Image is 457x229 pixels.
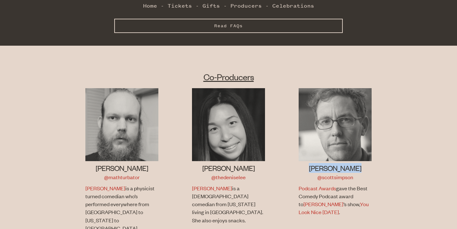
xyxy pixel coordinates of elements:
[85,163,158,173] h3: [PERSON_NAME]
[317,173,353,180] a: @scottsimpson
[104,173,140,180] a: @mathturbator
[69,71,388,82] h2: Co-Producers
[214,23,243,29] span: Read FAQs
[299,184,370,216] p: gave the Best Comedy Podcast award to ’s show, .
[299,88,372,161] img: Scott Simpson
[299,185,336,192] a: Podcast Awards
[303,200,343,207] a: [PERSON_NAME]
[85,185,125,192] a: [PERSON_NAME]
[114,19,343,33] button: Read FAQs
[85,88,158,161] img: Jon Allen
[211,173,246,180] a: @thedeniselee
[192,184,263,224] p: is a [DEMOGRAPHIC_DATA] comedian from [US_STATE] living in [GEOGRAPHIC_DATA]. She also enjoys sna...
[192,88,265,161] img: Denise Lee
[299,163,372,173] h3: [PERSON_NAME]
[192,185,232,192] a: [PERSON_NAME]
[192,163,265,173] h3: [PERSON_NAME]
